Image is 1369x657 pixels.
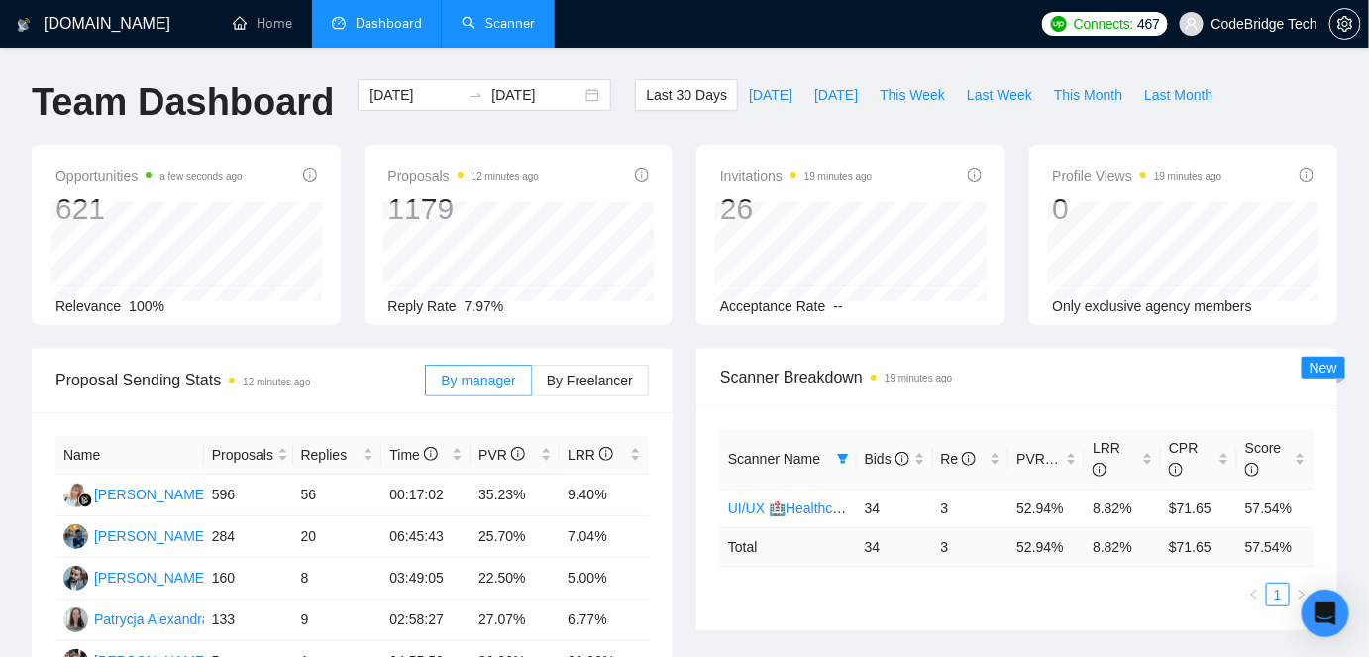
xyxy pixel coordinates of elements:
a: SA[PERSON_NAME] [63,527,208,543]
th: Replies [293,436,382,475]
li: Previous Page [1242,583,1266,606]
span: CPR [1169,440,1199,478]
input: Start date [369,84,460,106]
button: Last Week [956,79,1043,111]
span: info-circle [303,168,317,182]
span: info-circle [424,447,438,461]
div: 621 [55,190,243,228]
td: 8 [293,558,382,600]
span: Scanner Name [728,451,820,467]
td: 8.82 % [1085,527,1161,566]
span: Only exclusive agency members [1053,298,1253,314]
span: Relevance [55,298,121,314]
td: 22.50% [471,558,560,600]
button: [DATE] [803,79,869,111]
button: Last 30 Days [635,79,738,111]
th: Proposals [204,436,293,475]
span: By manager [441,373,515,388]
span: Re [941,451,977,467]
span: info-circle [599,447,613,461]
h1: Team Dashboard [32,79,334,126]
td: 52.94% [1008,489,1085,527]
span: right [1296,589,1308,601]
td: 9 [293,600,382,641]
span: -- [834,298,843,314]
span: LRR [1093,440,1120,478]
td: $ 71.65 [1161,527,1237,566]
td: 20 [293,516,382,558]
td: $71.65 [1161,489,1237,527]
span: Last Month [1144,84,1212,106]
span: Bids [865,451,909,467]
div: [PERSON_NAME] [94,525,208,547]
button: right [1290,583,1314,606]
span: This Week [880,84,945,106]
img: upwork-logo.png [1051,16,1067,32]
span: Acceptance Rate [720,298,826,314]
span: [DATE] [749,84,792,106]
td: Total [720,527,857,566]
td: 34 [857,527,933,566]
td: 34 [857,489,933,527]
time: 19 minutes ago [804,171,872,182]
li: 1 [1266,583,1290,606]
span: Invitations [720,164,872,188]
span: 7.97% [465,298,504,314]
td: 596 [204,475,293,516]
button: setting [1329,8,1361,40]
span: swap-right [468,87,483,103]
span: Opportunities [55,164,243,188]
span: Time [389,447,437,463]
a: homeHome [233,15,292,32]
img: logo [17,9,31,41]
span: New [1310,360,1337,376]
td: 3 [933,489,1009,527]
a: setting [1329,16,1361,32]
span: info-circle [1169,463,1183,477]
button: This Month [1043,79,1133,111]
span: PVR [478,447,525,463]
span: filter [833,444,853,474]
span: info-circle [1093,463,1106,477]
span: info-circle [635,168,649,182]
th: Name [55,436,204,475]
td: 9.40% [560,475,649,516]
td: 160 [204,558,293,600]
img: SA [63,524,88,549]
a: KK[PERSON_NAME] [63,569,208,585]
span: By Freelancer [547,373,633,388]
time: a few seconds ago [159,171,242,182]
span: Score [1245,440,1282,478]
span: Scanner Breakdown [720,365,1314,389]
td: 57.54% [1237,489,1314,527]
span: user [1185,17,1199,31]
span: [DATE] [814,84,858,106]
td: 5.00% [560,558,649,600]
td: 133 [204,600,293,641]
div: [PERSON_NAME] [94,567,208,589]
a: AK[PERSON_NAME] [63,486,208,501]
span: Proposals [212,444,273,466]
td: 06:45:43 [381,516,471,558]
td: 03:49:05 [381,558,471,600]
a: UI/UX 🏥Healthcare/Wellness/Sports/Fitness [728,500,1005,516]
span: to [468,87,483,103]
span: Proposal Sending Stats [55,368,425,392]
li: Next Page [1290,583,1314,606]
button: [DATE] [738,79,803,111]
div: [PERSON_NAME] [94,484,208,505]
span: LRR [568,447,613,463]
span: info-circle [1245,463,1259,477]
img: gigradar-bm.png [78,493,92,507]
td: 6.77% [560,600,649,641]
td: 02:58:27 [381,600,471,641]
a: searchScanner [462,15,535,32]
time: 12 minutes ago [243,377,310,387]
time: 12 minutes ago [472,171,539,182]
div: Patrycja Alexandra [94,608,210,630]
span: Last Week [967,84,1032,106]
img: KK [63,566,88,591]
span: left [1248,589,1260,601]
span: Reply Rate [388,298,457,314]
td: 284 [204,516,293,558]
